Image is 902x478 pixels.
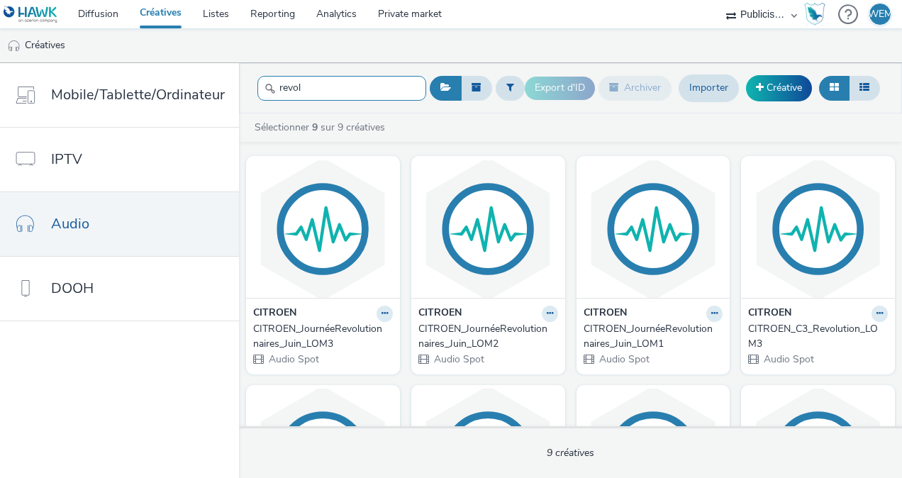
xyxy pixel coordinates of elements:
[312,121,318,134] strong: 9
[547,446,594,460] span: 9 créatives
[580,160,727,298] img: CITROEN_JournéeRevolutionnaires_Juin_LOM1 visual
[849,76,880,100] button: Liste
[267,352,319,366] span: Audio Spot
[51,213,89,234] span: Audio
[598,352,650,366] span: Audio Spot
[584,322,718,351] div: CITROEN_JournéeRevolutionnaires_Juin_LOM1
[7,39,21,53] img: audio
[748,322,882,351] div: CITROEN_C3_Revolution_LOM3
[418,322,552,351] div: CITROEN_JournéeRevolutionnaires_Juin_LOM2
[804,3,831,26] a: Hawk Academy
[418,306,462,322] strong: CITROEN
[253,322,393,351] a: CITROEN_JournéeRevolutionnaires_Juin_LOM3
[51,149,82,169] span: IPTV
[804,3,825,26] img: Hawk Academy
[4,6,58,23] img: undefined Logo
[748,322,888,351] a: CITROEN_C3_Revolution_LOM3
[748,306,791,322] strong: CITROEN
[525,77,595,99] button: Export d'ID
[257,76,426,101] input: Rechercher...
[253,322,387,351] div: CITROEN_JournéeRevolutionnaires_Juin_LOM3
[679,74,739,101] a: Importer
[51,278,94,299] span: DOOH
[415,160,562,298] img: CITROEN_JournéeRevolutionnaires_Juin_LOM2 visual
[253,121,391,134] a: Sélectionner sur 9 créatives
[433,352,484,366] span: Audio Spot
[253,306,296,322] strong: CITROEN
[250,160,396,298] img: CITROEN_JournéeRevolutionnaires_Juin_LOM3 visual
[51,84,225,105] span: Mobile/Tablette/Ordinateur
[745,160,891,298] img: CITROEN_C3_Revolution_LOM3 visual
[418,322,558,351] a: CITROEN_JournéeRevolutionnaires_Juin_LOM2
[868,4,893,25] div: WEM
[746,75,812,101] a: Créative
[762,352,814,366] span: Audio Spot
[584,306,627,322] strong: CITROEN
[819,76,850,100] button: Grille
[598,76,672,100] button: Archiver
[584,322,723,351] a: CITROEN_JournéeRevolutionnaires_Juin_LOM1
